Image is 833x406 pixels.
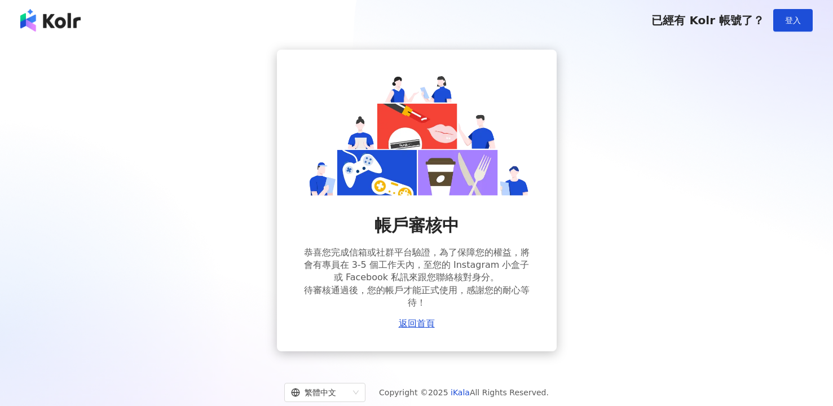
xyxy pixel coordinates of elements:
[304,72,530,196] img: reviewing account
[20,9,81,32] img: logo
[451,388,470,397] a: iKala
[773,9,813,32] button: 登入
[785,16,801,25] span: 登入
[291,383,349,401] div: 繁體中文
[304,246,530,310] span: 恭喜您完成信箱或社群平台驗證，為了保障您的權益，將會有專員在 3-5 個工作天內，至您的 Instagram 小盒子或 Facebook 私訊來跟您聯絡核對身分。 待審核通過後，您的帳戶才能正式...
[399,319,435,329] a: 返回首頁
[651,14,764,27] span: 已經有 Kolr 帳號了？
[379,386,549,399] span: Copyright © 2025 All Rights Reserved.
[374,214,459,237] span: 帳戶審核中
